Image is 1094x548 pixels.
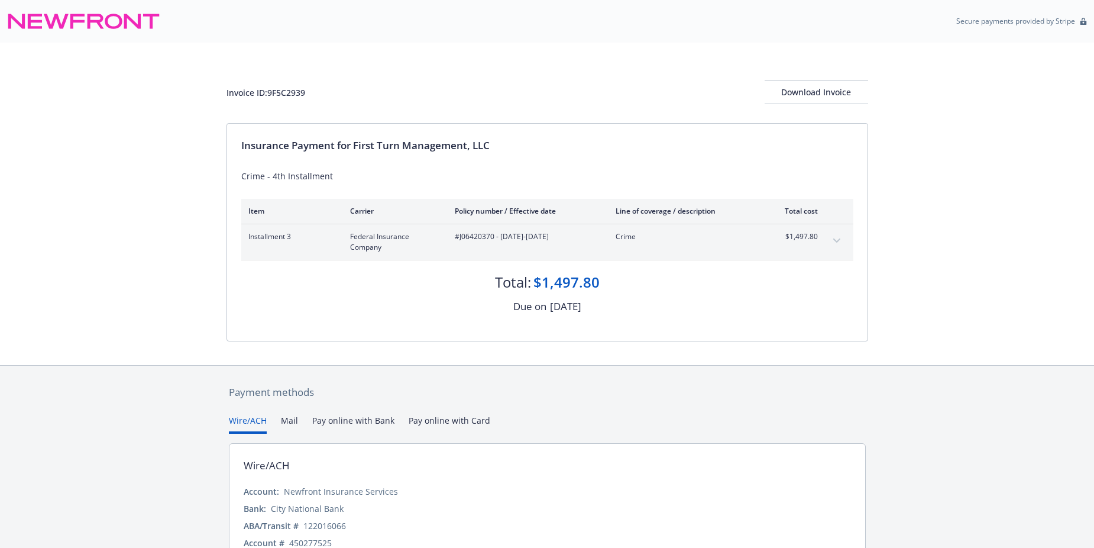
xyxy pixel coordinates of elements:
[241,224,853,260] div: Installment 3Federal Insurance Company#J06420370 - [DATE]-[DATE]Crime$1,497.80expand content
[765,80,868,104] button: Download Invoice
[350,231,436,253] span: Federal Insurance Company
[765,81,868,104] div: Download Invoice
[229,385,866,400] div: Payment methods
[773,231,818,242] span: $1,497.80
[616,206,755,216] div: Line of coverage / description
[248,206,331,216] div: Item
[229,414,267,434] button: Wire/ACH
[455,231,597,242] span: #J06420370 - [DATE]-[DATE]
[244,502,266,515] div: Bank:
[271,502,344,515] div: City National Bank
[244,520,299,532] div: ABA/Transit #
[513,299,546,314] div: Due on
[241,138,853,153] div: Insurance Payment for First Turn Management, LLC
[455,206,597,216] div: Policy number / Effective date
[616,231,755,242] span: Crime
[350,206,436,216] div: Carrier
[244,485,279,498] div: Account:
[303,520,346,532] div: 122016066
[226,86,305,99] div: Invoice ID: 9F5C2939
[241,170,853,182] div: Crime - 4th Installment
[495,272,531,292] div: Total:
[244,458,290,473] div: Wire/ACH
[284,485,398,498] div: Newfront Insurance Services
[248,231,331,242] span: Installment 3
[533,272,600,292] div: $1,497.80
[550,299,581,314] div: [DATE]
[773,206,818,216] div: Total cost
[827,231,846,250] button: expand content
[956,16,1075,26] p: Secure payments provided by Stripe
[409,414,490,434] button: Pay online with Card
[312,414,394,434] button: Pay online with Bank
[281,414,298,434] button: Mail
